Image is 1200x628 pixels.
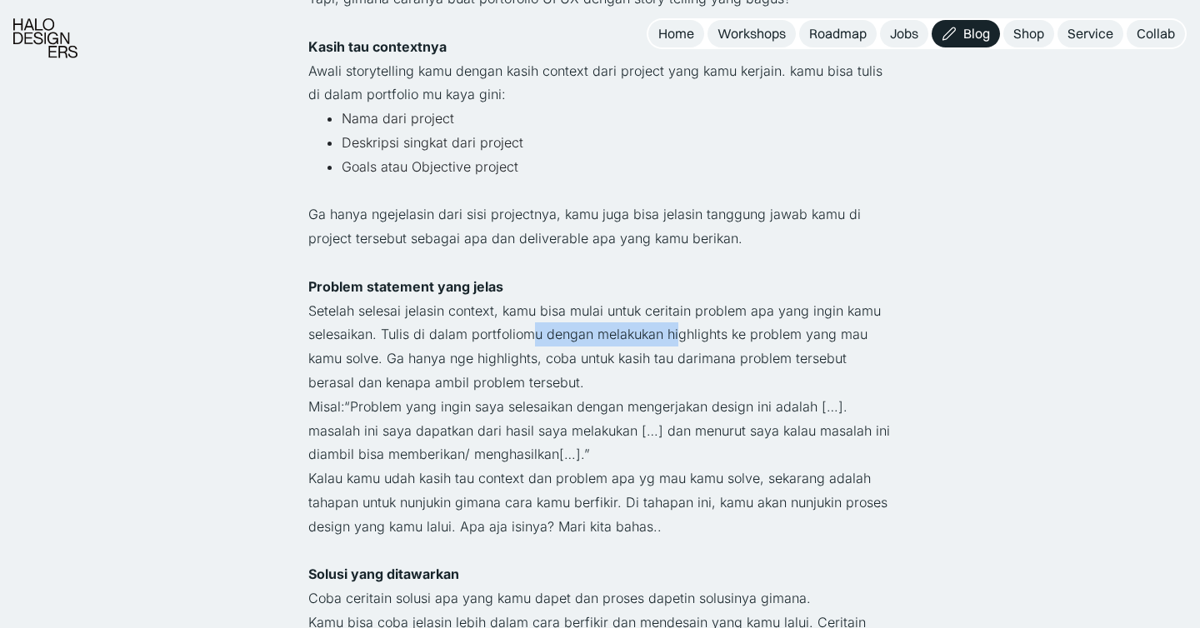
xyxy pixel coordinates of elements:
[1003,20,1054,47] a: Shop
[1057,20,1123,47] a: Service
[308,395,892,466] p: Misal:“Problem yang ingin saya selesaikan dengan mengerjakan design ini adalah […]. masalah ini s...
[308,299,892,395] p: Setelah selesai jelasin context, kamu bisa mulai untuk ceritain problem apa yang ingin kamu seles...
[1127,20,1185,47] a: Collab
[658,25,694,42] div: Home
[308,11,892,35] p: ‍
[342,155,892,179] li: Goals atau Objective project
[308,202,892,251] p: Ga hanya ngejelasin dari sisi projectnya, kamu juga bisa jelasin tanggung jawab kamu di project t...
[342,131,892,155] li: Deskripsi singkat dari project
[1137,25,1175,42] div: Collab
[1013,25,1044,42] div: Shop
[308,38,447,55] strong: Kasih tau contextnya
[308,179,892,203] p: ‍
[963,25,990,42] div: Blog
[308,586,892,611] p: Coba ceritain solusi apa yang kamu dapet dan proses dapetin solusinya gimana.
[707,20,796,47] a: Workshops
[880,20,928,47] a: Jobs
[308,278,503,295] strong: Problem statement yang jelas
[308,566,459,582] strong: Solusi yang ditawarkan
[308,59,892,107] p: Awali storytelling kamu dengan kasih context dari project yang kamu kerjain. kamu bisa tulis di d...
[308,539,892,563] p: ‍
[308,466,892,538] p: Kalau kamu udah kasih tau context dan problem apa yg mau kamu solve, sekarang adalah tahapan untu...
[890,25,918,42] div: Jobs
[717,25,786,42] div: Workshops
[308,251,892,275] p: ‍
[809,25,867,42] div: Roadmap
[932,20,1000,47] a: Blog
[648,20,704,47] a: Home
[799,20,877,47] a: Roadmap
[342,107,892,131] li: Nama dari project
[1067,25,1113,42] div: Service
